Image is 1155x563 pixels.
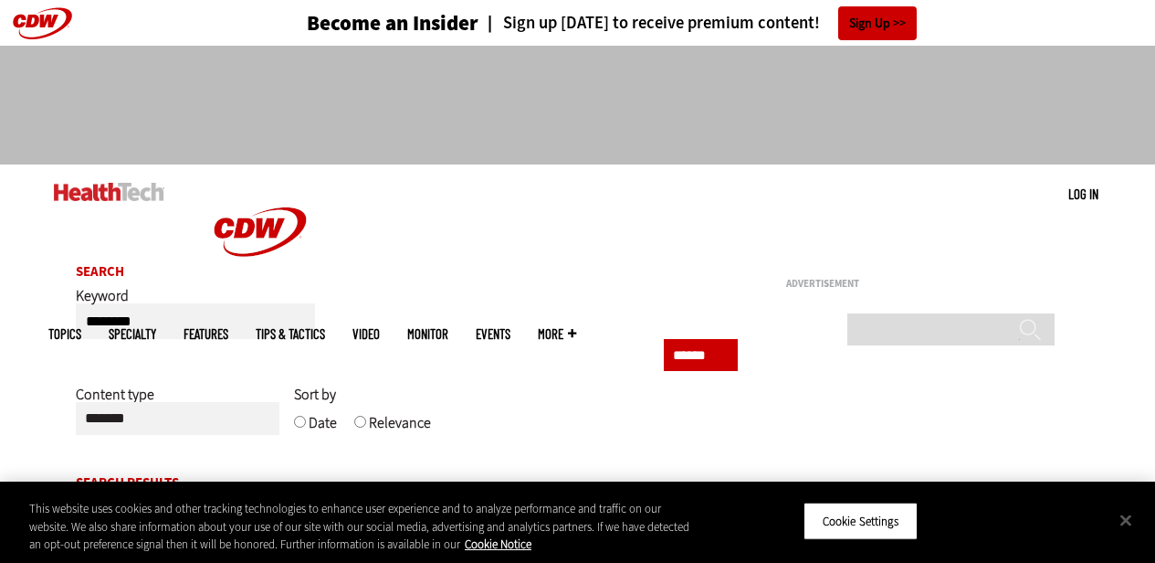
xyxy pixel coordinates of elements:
a: Tips & Tactics [256,327,325,341]
iframe: advertisement [786,296,1060,525]
img: Home [54,183,164,201]
a: CDW [192,285,329,304]
div: User menu [1068,185,1098,204]
a: Sign Up [838,6,917,40]
a: More information about your privacy [465,536,531,552]
a: Features [184,327,228,341]
label: Relevance [369,413,431,446]
h2: Search Results [76,476,739,490]
button: Close [1106,500,1146,540]
span: Specialty [109,327,156,341]
img: Home [192,165,329,300]
a: Log in [1068,186,1098,202]
span: More [538,327,576,341]
label: Date [309,413,337,446]
button: Cookie Settings [803,502,918,540]
span: Sort by [294,385,336,404]
h3: Become an Insider [307,13,478,34]
a: Become an Insider [238,13,478,34]
a: MonITor [407,327,448,341]
a: Sign up [DATE] to receive premium content! [478,15,820,32]
a: Events [476,327,510,341]
label: Content type [76,385,154,418]
a: Video [352,327,380,341]
div: This website uses cookies and other tracking technologies to enhance user experience and to analy... [29,500,693,554]
span: Topics [48,327,81,341]
iframe: advertisement [246,64,910,146]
